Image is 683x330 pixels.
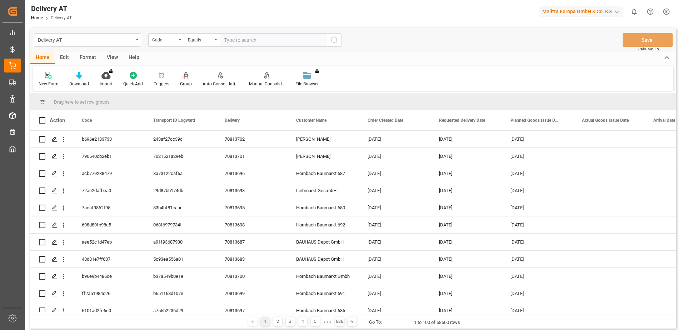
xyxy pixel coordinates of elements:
div: [DATE] [359,268,430,285]
div: 70813698 [216,216,288,233]
div: 7aeaf9862f95 [73,199,145,216]
div: [DATE] [430,131,502,147]
div: 6101ad2fe6e0 [73,302,145,319]
div: b696e2183733 [73,131,145,147]
div: 70813695 [216,199,288,216]
div: acb779238479 [73,165,145,182]
div: 1 [261,317,270,326]
div: aee52c1d47eb [73,234,145,250]
div: [DATE] [430,148,502,165]
div: ● ● ● [323,319,331,325]
div: 790540cb2eb1 [73,148,145,165]
div: Press SPACE to select this row. [30,285,73,302]
span: Customer Name [296,118,326,123]
div: [DATE] [359,182,430,199]
div: BAUHAUS Depot GmbH [288,251,359,267]
div: 7021521a29eb [145,148,216,165]
div: Download [69,81,89,87]
div: [DATE] [502,216,573,233]
span: Transport ID Logward [153,118,195,123]
div: Press SPACE to select this row. [30,199,73,216]
div: Press SPACE to select this row. [30,148,73,165]
div: [DATE] [359,302,430,319]
div: Edit [55,52,74,64]
div: Delivery AT [31,3,72,14]
div: 3 [286,317,295,326]
div: [DATE] [502,285,573,302]
div: Hornbach Baumarkt 691 [288,285,359,302]
div: Go To: [369,319,382,326]
div: [DATE] [430,251,502,267]
button: open menu [184,33,220,47]
div: 686 [335,317,344,326]
div: Press SPACE to select this row. [30,182,73,199]
div: [DATE] [359,234,430,250]
div: Format [74,52,101,64]
div: 068f6979734f [145,216,216,233]
div: [DATE] [502,268,573,285]
span: Drag here to set row groups [54,99,110,105]
div: [DATE] [502,182,573,199]
div: Hornbach Baumarkt 685 [288,302,359,319]
div: Action [50,117,65,124]
button: show 0 new notifications [626,4,642,20]
span: Planned Goods Issue Date [510,118,558,123]
button: open menu [34,33,141,47]
div: Liebmarkt Ges.mbH.. [288,182,359,199]
div: 48d81e7ff637 [73,251,145,267]
span: Code [82,118,92,123]
div: Press SPACE to select this row. [30,165,73,182]
div: Triggers [154,81,169,87]
div: 70813697 [216,302,288,319]
div: a91f93687930 [145,234,216,250]
button: Help Center [642,4,658,20]
div: [DATE] [359,148,430,165]
div: [DATE] [430,268,502,285]
div: 698d89fb98c5 [73,216,145,233]
div: b37a549b0e1e [145,268,216,285]
div: [DATE] [502,251,573,267]
div: Help [123,52,145,64]
div: 70813702 [216,131,288,147]
div: [DATE] [502,199,573,216]
div: [DATE] [502,234,573,250]
div: Press SPACE to select this row. [30,251,73,268]
button: Melitta Europa GmbH & Co. KG [539,5,626,18]
div: [DATE] [430,182,502,199]
div: Press SPACE to select this row. [30,234,73,251]
div: a755b2236d29 [145,302,216,319]
div: 70813700 [216,268,288,285]
div: 70813693 [216,182,288,199]
div: [PERSON_NAME] [288,148,359,165]
div: Group [180,81,192,87]
div: [DATE] [502,131,573,147]
div: [DATE] [430,234,502,250]
div: Delivery AT [38,35,133,44]
div: Hornbach Baumarkt 680 [288,199,359,216]
div: [DATE] [359,285,430,302]
div: [PERSON_NAME] [288,131,359,147]
div: Melitta Europa GmbH & Co. KG [539,6,623,17]
div: 70813687 [216,234,288,250]
div: 70813683 [216,251,288,267]
a: Home [31,15,43,20]
div: Quick Add [123,81,143,87]
div: View [101,52,123,64]
div: 2 [273,317,282,326]
div: New Form [39,81,59,87]
button: search button [327,33,342,47]
div: Press SPACE to select this row. [30,131,73,148]
button: Save [623,33,673,47]
div: Manual Consolidation [249,81,285,87]
input: Type to search [220,33,327,47]
div: Press SPACE to select this row. [30,268,73,285]
div: [DATE] [359,199,430,216]
span: Requested Delivery Date [439,118,485,123]
span: Order Created Date [368,118,403,123]
div: 70813701 [216,148,288,165]
div: b651168d107e [145,285,216,302]
div: 8a73122caf6a [145,165,216,182]
div: 5c93ea556a01 [145,251,216,267]
div: Code [152,35,176,43]
div: [DATE] [430,199,502,216]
